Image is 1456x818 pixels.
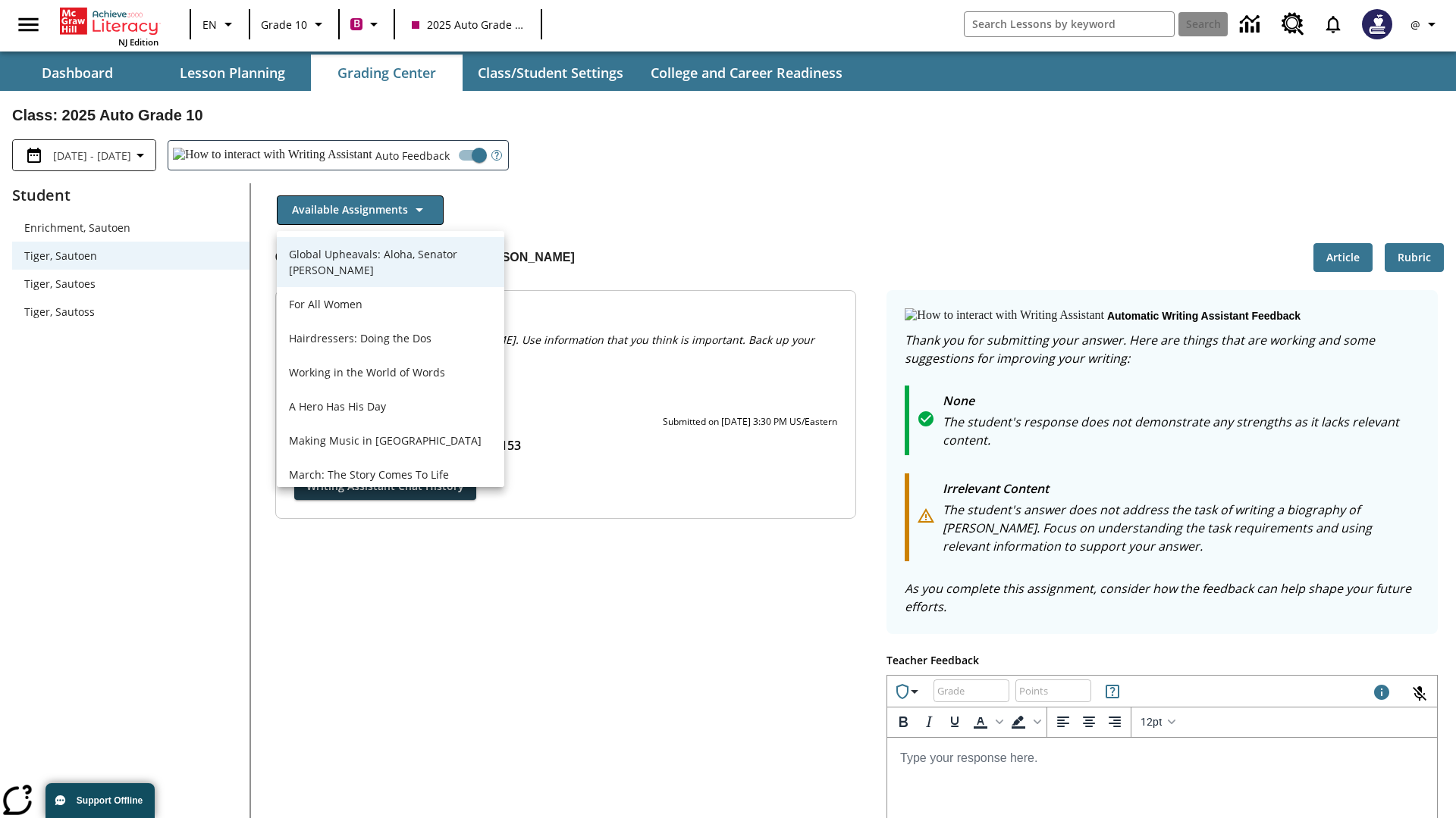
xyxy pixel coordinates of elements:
p: Global Upheavals: Aloha, Senator [PERSON_NAME] [289,246,492,278]
p: For All Women [289,296,492,312]
p: A Hero Has His Day [289,398,492,414]
body: Type your response here. [12,12,538,29]
p: March: The Story Comes To Life [289,467,492,482]
p: Making Music in [GEOGRAPHIC_DATA] [289,432,492,448]
p: Working in the World of Words [289,364,492,380]
p: Hairdressers: Doing the Dos [289,330,492,346]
